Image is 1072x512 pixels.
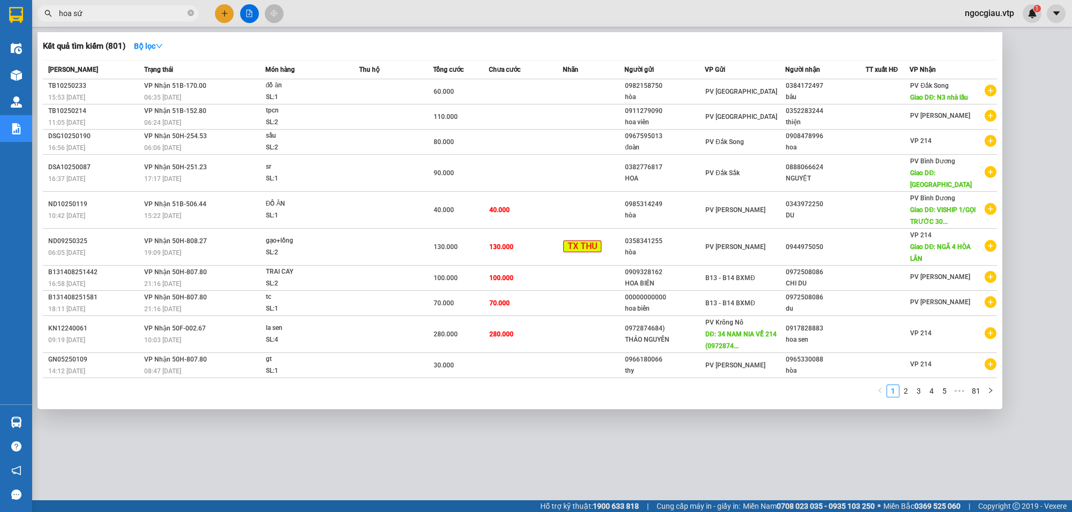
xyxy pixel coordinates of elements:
[984,385,997,397] li: Next Page
[59,7,185,19] input: Tìm tên, số ĐT hoặc mã đơn
[985,166,996,178] span: plus-circle
[925,385,938,397] li: 4
[985,110,996,122] span: plus-circle
[939,385,950,397] a: 5
[134,42,163,50] strong: Bộ lọc
[625,334,704,345] div: THẢO NGUYÊN
[489,330,513,338] span: 280.000
[266,291,346,303] div: tc
[786,354,865,365] div: 0965330088
[625,303,704,314] div: hoa biển
[985,358,996,370] span: plus-circle
[48,94,85,101] span: 15:53 [DATE]
[48,199,141,210] div: ND10250119
[144,336,181,344] span: 10:03 [DATE]
[266,278,346,290] div: SL: 2
[144,163,207,171] span: VP Nhận 50H-251.23
[625,131,704,142] div: 0967595013
[48,305,85,313] span: 18:11 [DATE]
[144,82,206,89] span: VP Nhận 51B-170.00
[786,173,865,184] div: NGUYỆT
[48,367,85,375] span: 14:12 [DATE]
[489,299,510,307] span: 70.000
[144,280,181,288] span: 21:16 [DATE]
[188,9,194,19] span: close-circle
[984,385,997,397] button: right
[926,385,937,397] a: 4
[985,327,996,339] span: plus-circle
[266,198,346,210] div: ĐỒ ĂN
[563,66,578,73] span: Nhãn
[266,353,346,365] div: gt
[625,323,704,334] div: 0972874684)
[910,82,949,89] span: PV Đắk Song
[786,162,865,173] div: 0888066624
[11,70,22,81] img: warehouse-icon
[48,323,141,334] div: KN12240061
[625,354,704,365] div: 0966180066
[910,231,932,239] span: VP 214
[910,360,932,368] span: VP 214
[786,365,865,377] div: hòa
[705,206,765,214] span: PV [PERSON_NAME]
[266,247,346,259] div: SL: 2
[144,305,181,313] span: 21:16 [DATE]
[625,365,704,377] div: thy
[987,387,994,394] span: right
[48,292,141,303] div: B131408251581
[489,243,513,251] span: 130.000
[985,296,996,308] span: plus-circle
[434,138,454,146] span: 80.000
[705,88,777,95] span: PV [GEOGRAPHIC_DATA]
[144,144,181,152] span: 06:06 [DATE]
[48,354,141,365] div: GN05250109
[48,162,141,173] div: DSA10250087
[985,203,996,215] span: plus-circle
[48,236,141,247] div: ND09250325
[144,66,173,73] span: Trạng thái
[887,385,899,397] li: 1
[489,206,510,214] span: 40.000
[11,441,21,451] span: question-circle
[786,80,865,92] div: 0384172497
[625,162,704,173] div: 0382776817
[625,236,704,247] div: 0358341255
[785,66,820,73] span: Người nhận
[266,130,346,142] div: sầu
[144,175,181,183] span: 17:17 [DATE]
[144,268,207,276] span: VP Nhận 50H-807.80
[938,385,951,397] li: 5
[11,43,22,54] img: warehouse-icon
[786,117,865,128] div: thiện
[786,210,865,221] div: DU
[887,385,899,397] a: 1
[624,66,654,73] span: Người gửi
[48,212,85,220] span: 10:42 [DATE]
[266,303,346,315] div: SL: 1
[969,385,984,397] a: 81
[985,85,996,96] span: plus-circle
[705,299,755,307] span: B13 - B14 BXMĐ
[625,106,704,117] div: 0911279090
[144,119,181,126] span: 06:24 [DATE]
[144,132,207,140] span: VP Nhận 50H-254.53
[48,267,141,278] div: B131408251442
[489,274,513,282] span: 100.000
[705,362,765,369] span: PV [PERSON_NAME]
[705,138,744,146] span: PV Đắk Song
[266,161,346,173] div: sr
[625,80,704,92] div: 0982158750
[899,385,912,397] li: 2
[625,199,704,210] div: 0985314249
[968,385,984,397] li: 81
[48,249,85,257] span: 06:05 [DATE]
[434,330,458,338] span: 280.000
[786,323,865,334] div: 0917828883
[144,293,207,301] span: VP Nhận 50H-807.80
[910,329,932,337] span: VP 214
[48,131,141,142] div: DSG10250190
[705,330,777,350] span: DĐ: 34 NAM NIA VỀ 214 (0972874...
[144,237,207,245] span: VP Nhận 50H-808.27
[705,274,755,282] span: B13 - B14 BXMĐ
[144,107,206,115] span: VP Nhận 51B-152.80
